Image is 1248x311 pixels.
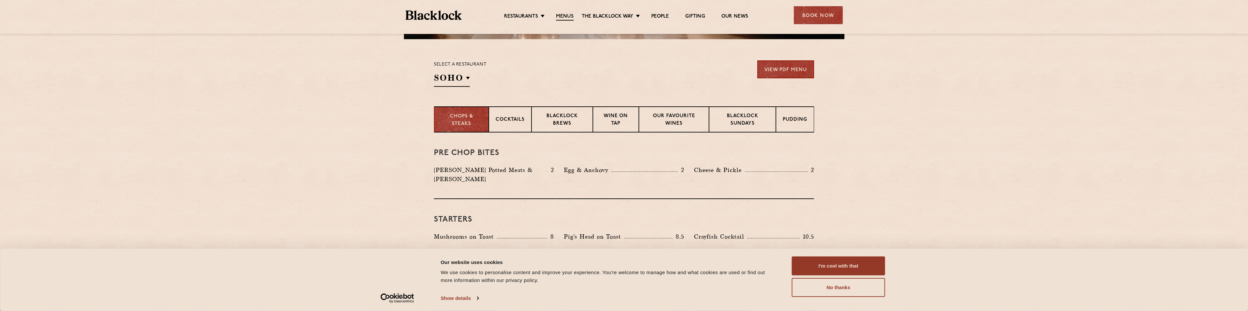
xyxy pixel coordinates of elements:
[600,113,632,128] p: Wine on Tap
[564,232,624,241] p: Pig's Head on Toast
[441,258,777,266] div: Our website uses cookies
[716,113,769,128] p: Blacklock Sundays
[434,60,486,69] p: Select a restaurant
[441,269,777,284] div: We use cookies to personalise content and improve your experience. You're welcome to manage how a...
[434,72,470,87] h2: SOHO
[556,13,574,21] a: Menus
[369,293,426,303] a: Usercentrics Cookiebot - opens in a new window
[547,232,554,241] p: 8
[434,149,814,157] h3: Pre Chop Bites
[651,13,669,20] a: People
[496,116,525,124] p: Cocktails
[808,166,814,174] p: 2
[792,257,885,275] button: I'm cool with that
[685,13,705,20] a: Gifting
[441,293,479,303] a: Show details
[434,215,814,224] h3: Starters
[694,232,747,241] p: Crayfish Cocktail
[800,232,814,241] p: 10.5
[792,278,885,297] button: No thanks
[694,165,745,175] p: Cheese & Pickle
[564,165,611,175] p: Egg & Anchovy
[504,13,538,20] a: Restaurants
[678,166,684,174] p: 2
[672,232,684,241] p: 8.5
[646,113,702,128] p: Our favourite wines
[441,113,482,128] p: Chops & Steaks
[434,165,547,184] p: [PERSON_NAME] Potted Meats & [PERSON_NAME]
[721,13,748,20] a: Our News
[794,6,843,24] div: Book Now
[434,232,497,241] p: Mushrooms on Toast
[582,13,633,20] a: The Blacklock Way
[538,113,586,128] p: Blacklock Brews
[783,116,807,124] p: Pudding
[757,60,814,78] a: View PDF Menu
[406,10,462,20] img: BL_Textured_Logo-footer-cropped.svg
[547,166,554,174] p: 2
